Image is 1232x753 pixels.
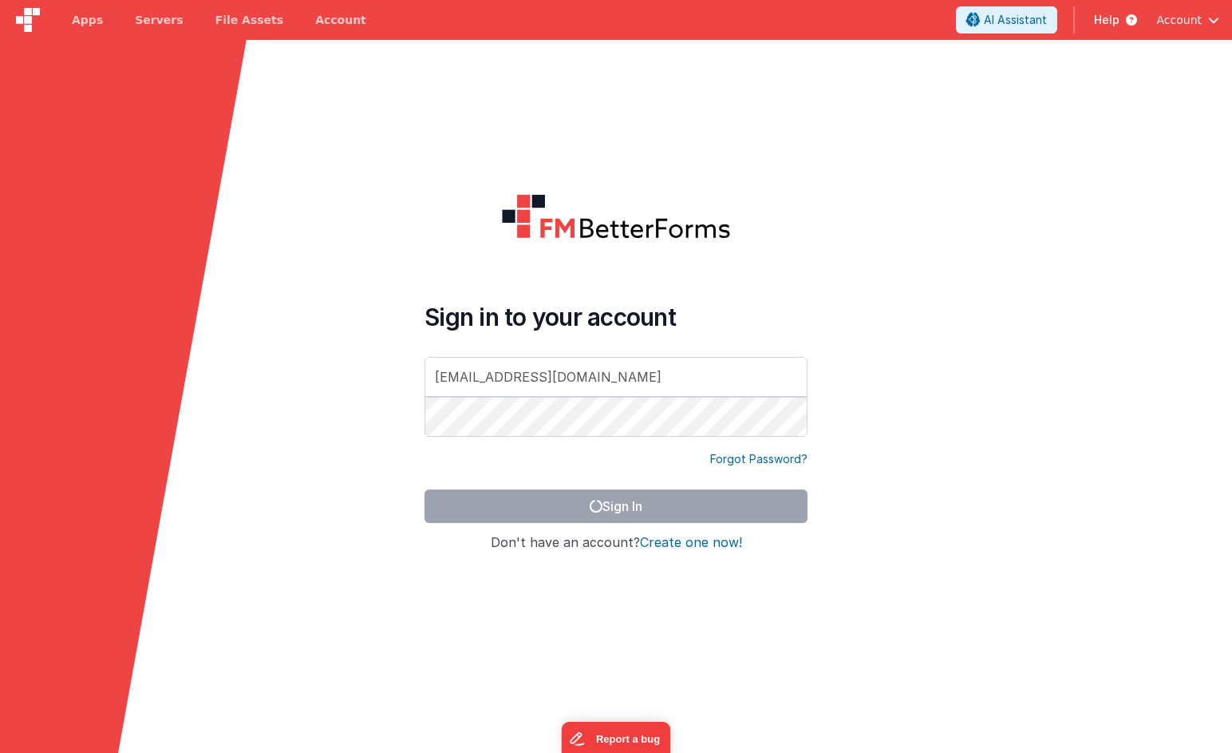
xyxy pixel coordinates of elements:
[424,357,808,397] input: Email Address
[1094,12,1119,28] span: Help
[984,12,1047,28] span: AI Assistant
[640,536,742,550] button: Create one now!
[215,12,284,28] span: File Assets
[424,536,808,550] h4: Don't have an account?
[72,12,103,28] span: Apps
[1156,12,1202,28] span: Account
[956,6,1057,34] button: AI Assistant
[424,303,808,331] h4: Sign in to your account
[135,12,183,28] span: Servers
[424,489,808,523] button: Sign In
[710,451,808,467] a: Forgot Password?
[1156,12,1219,28] button: Account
